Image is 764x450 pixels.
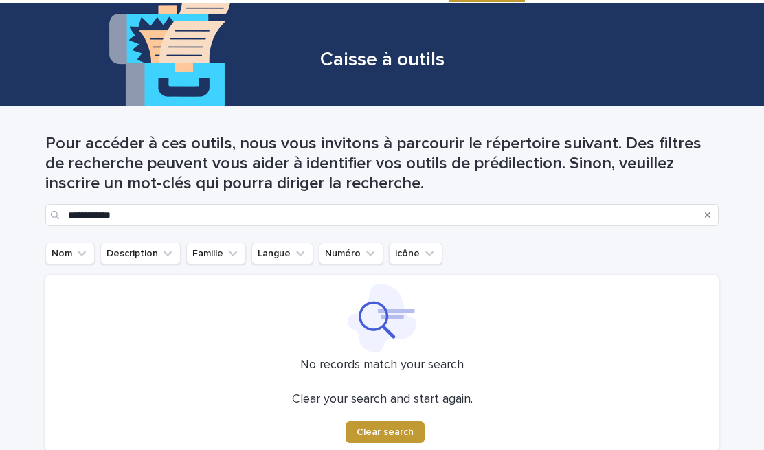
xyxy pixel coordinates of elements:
p: Clear your search and start again. [292,392,473,407]
span: Clear search [357,427,414,437]
button: Numéro [319,243,383,265]
button: icône [389,243,442,265]
h1: Caisse à outils [45,49,719,72]
button: Nom [45,243,95,265]
input: Search [45,204,719,226]
h1: Pour accéder à ces outils, nous vous invitons à parcourir le répertoire suivant. Des filtres de r... [45,134,719,193]
button: Description [100,243,181,265]
button: Langue [251,243,313,265]
p: No records match your search [54,358,710,373]
button: Clear search [346,421,425,443]
button: Famille [186,243,246,265]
